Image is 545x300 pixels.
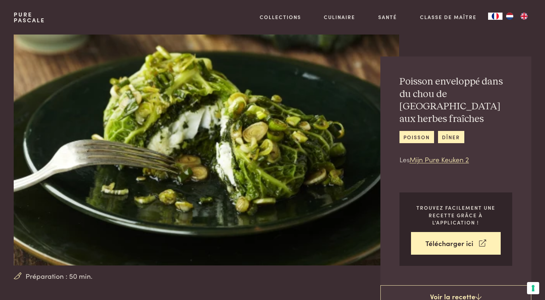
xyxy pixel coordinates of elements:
[399,131,434,143] a: poisson
[26,271,93,281] span: Préparation : 50 min.
[324,13,355,21] a: Culinaire
[502,13,531,20] ul: Language list
[399,76,512,125] h2: Poisson enveloppé dans du chou de [GEOGRAPHIC_DATA] aux herbes fraîches
[488,13,502,20] div: Language
[411,204,501,226] p: Trouvez facilement une recette grâce à l'application !
[260,13,301,21] a: Collections
[14,35,399,265] img: Poisson enveloppé dans du chou de Savoie aux herbes fraîches
[399,154,512,165] p: Les
[14,12,45,23] a: PurePascale
[488,13,502,20] a: FR
[438,131,464,143] a: dîner
[378,13,397,21] a: Santé
[411,232,501,255] a: Télécharger ici
[517,13,531,20] a: EN
[488,13,531,20] aside: Language selected: Français
[502,13,517,20] a: NL
[410,154,469,164] a: Mijn Pure Keuken 2
[420,13,477,21] a: Classe de maître
[527,282,539,294] button: Vos préférences en matière de consentement pour les technologies de suivi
